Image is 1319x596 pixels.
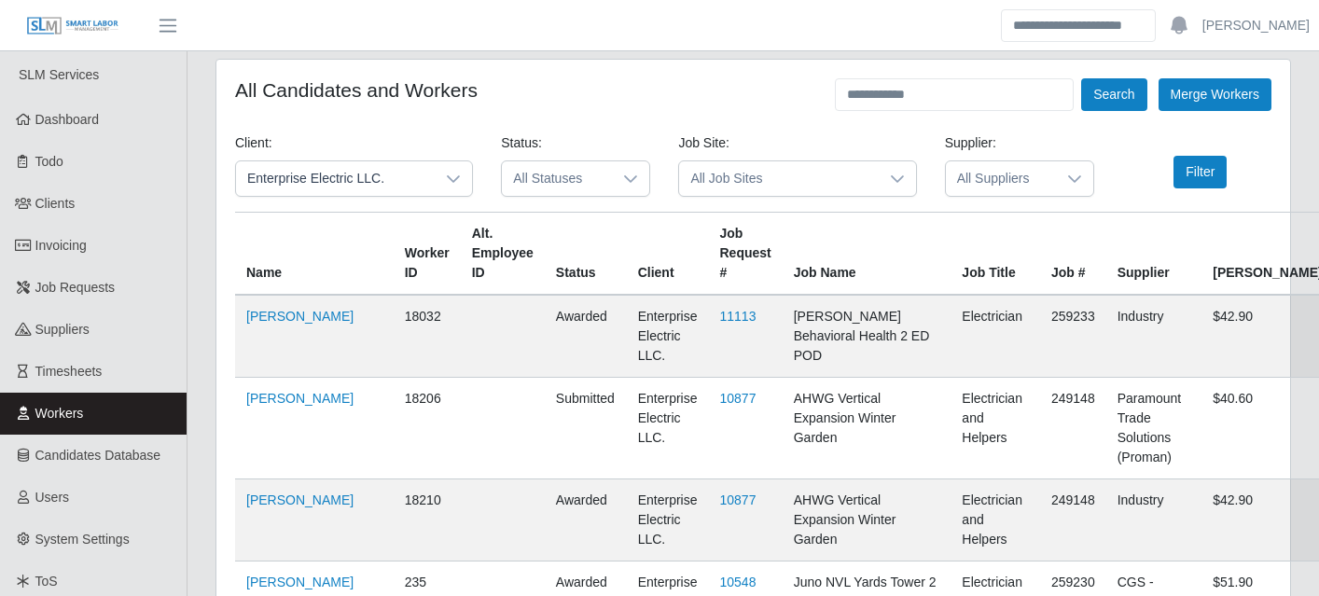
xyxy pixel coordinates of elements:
[1106,295,1202,378] td: Industry
[1106,213,1202,296] th: Supplier
[35,406,84,421] span: Workers
[951,378,1040,479] td: Electrician and Helpers
[1106,378,1202,479] td: Paramount Trade Solutions (Proman)
[1159,78,1271,111] button: Merge Workers
[720,309,757,324] a: 11113
[1173,156,1227,188] button: Filter
[545,378,627,479] td: submitted
[627,295,709,378] td: Enterprise Electric LLC.
[35,154,63,169] span: Todo
[627,479,709,561] td: Enterprise Electric LLC.
[945,133,996,153] label: Supplier:
[545,479,627,561] td: awarded
[951,479,1040,561] td: Electrician and Helpers
[394,378,461,479] td: 18206
[235,133,272,153] label: Client:
[235,213,394,296] th: Name
[35,112,100,127] span: Dashboard
[35,196,76,211] span: Clients
[35,532,130,547] span: System Settings
[461,213,545,296] th: Alt. Employee ID
[1040,213,1106,296] th: Job #
[246,309,354,324] a: [PERSON_NAME]
[394,295,461,378] td: 18032
[1001,9,1156,42] input: Search
[783,213,951,296] th: Job Name
[545,295,627,378] td: awarded
[951,295,1040,378] td: Electrician
[951,213,1040,296] th: Job Title
[35,280,116,295] span: Job Requests
[236,161,435,196] span: Enterprise Electric LLC.
[1081,78,1146,111] button: Search
[627,213,709,296] th: Client
[394,213,461,296] th: Worker ID
[19,67,99,82] span: SLM Services
[1040,378,1106,479] td: 249148
[783,378,951,479] td: AHWG Vertical Expansion Winter Garden
[35,448,161,463] span: Candidates Database
[545,213,627,296] th: Status
[394,479,461,561] td: 18210
[783,295,951,378] td: [PERSON_NAME] Behavioral Health 2 ED POD
[783,479,951,561] td: AHWG Vertical Expansion Winter Garden
[502,161,612,196] span: All Statuses
[35,574,58,589] span: ToS
[1040,295,1106,378] td: 259233
[35,238,87,253] span: Invoicing
[678,133,729,153] label: Job Site:
[679,161,878,196] span: All Job Sites
[235,78,478,102] h4: All Candidates and Workers
[1202,16,1310,35] a: [PERSON_NAME]
[1106,479,1202,561] td: Industry
[709,213,783,296] th: Job Request #
[501,133,542,153] label: Status:
[627,378,709,479] td: Enterprise Electric LLC.
[720,575,757,589] a: 10548
[946,161,1056,196] span: All Suppliers
[720,391,757,406] a: 10877
[1040,479,1106,561] td: 249148
[35,490,70,505] span: Users
[35,364,103,379] span: Timesheets
[246,492,354,507] a: [PERSON_NAME]
[35,322,90,337] span: Suppliers
[26,16,119,36] img: SLM Logo
[246,391,354,406] a: [PERSON_NAME]
[720,492,757,507] a: 10877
